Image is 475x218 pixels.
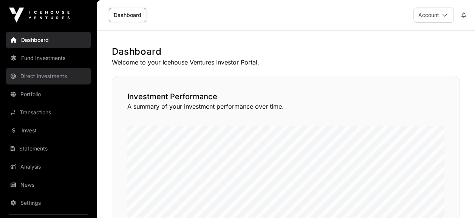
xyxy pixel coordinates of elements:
a: Fund Investments [6,50,91,66]
img: Icehouse Ventures Logo [9,8,70,23]
a: Invest [6,122,91,139]
button: Account [413,8,454,23]
a: Direct Investments [6,68,91,84]
a: Statements [6,140,91,157]
p: A summary of your investment performance over time. [127,102,444,111]
a: Analysis [6,158,91,175]
a: Portfolio [6,86,91,103]
a: Transactions [6,104,91,121]
h1: Dashboard [112,46,460,58]
a: Settings [6,195,91,211]
a: Dashboard [109,8,146,22]
a: News [6,177,91,193]
h2: Investment Performance [127,91,444,102]
iframe: Chat Widget [437,182,475,218]
p: Welcome to your Icehouse Ventures Investor Portal. [112,58,460,67]
a: Dashboard [6,32,91,48]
